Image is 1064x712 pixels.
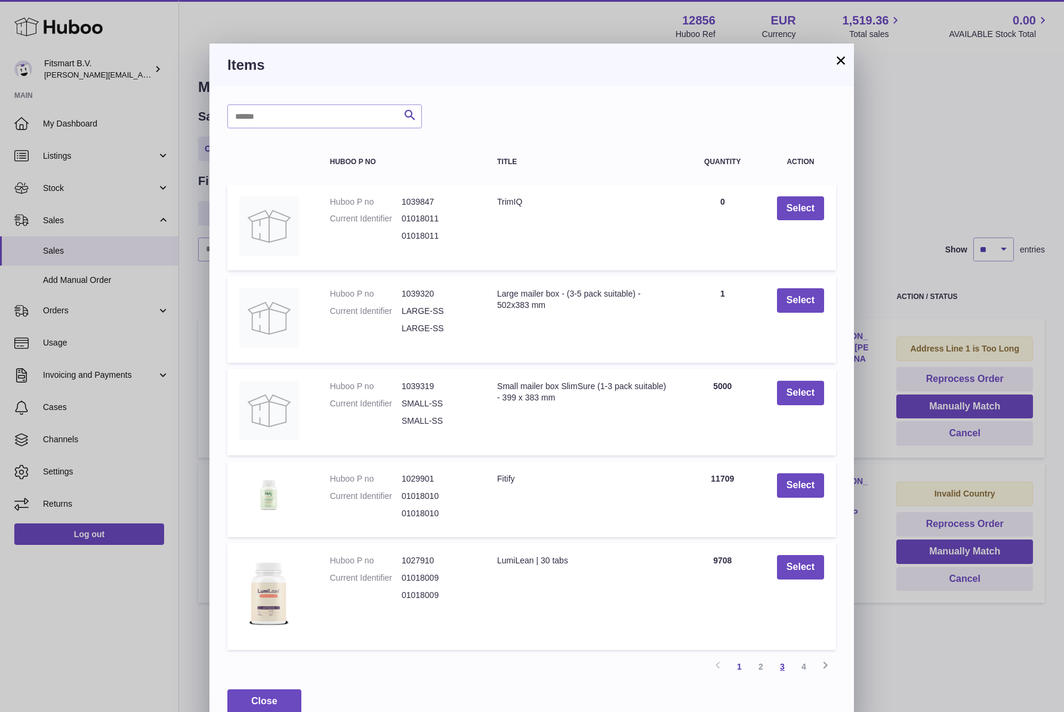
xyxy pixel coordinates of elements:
[330,213,402,224] dt: Current Identifier
[402,288,473,300] dd: 1039320
[402,555,473,566] dd: 1027910
[330,398,402,409] dt: Current Identifier
[330,473,402,485] dt: Huboo P no
[497,196,668,208] div: TrimIQ
[239,381,299,440] img: Small mailer box SlimSure (1-3 pack suitable) - 399 x 383 mm
[765,146,836,178] th: Action
[239,473,299,516] img: Fitify
[497,381,668,403] div: Small mailer box SlimSure (1-3 pack suitable) - 399 x 383 mm
[680,461,765,537] td: 11709
[680,276,765,363] td: 1
[330,491,402,502] dt: Current Identifier
[793,656,815,677] a: 4
[485,146,680,178] th: Title
[777,555,824,580] button: Select
[497,473,668,485] div: Fitify
[750,656,772,677] a: 2
[497,555,668,566] div: LumiLean | 30 tabs
[402,398,473,409] dd: SMALL-SS
[330,196,402,208] dt: Huboo P no
[402,381,473,392] dd: 1039319
[318,146,485,178] th: Huboo P no
[680,146,765,178] th: Quantity
[239,288,299,348] img: Large mailer box - (3-5 pack suitable) - 502x383 mm
[402,415,473,427] dd: SMALL-SS
[251,696,277,706] span: Close
[777,196,824,221] button: Select
[402,323,473,334] dd: LARGE-SS
[330,555,402,566] dt: Huboo P no
[330,381,402,392] dt: Huboo P no
[680,543,765,650] td: 9708
[402,508,473,519] dd: 01018010
[834,53,848,67] button: ×
[402,213,473,224] dd: 01018011
[777,381,824,405] button: Select
[497,288,668,311] div: Large mailer box - (3-5 pack suitable) - 502x383 mm
[777,288,824,313] button: Select
[227,56,836,75] h3: Items
[402,473,473,485] dd: 1029901
[402,572,473,584] dd: 01018009
[330,572,402,584] dt: Current Identifier
[402,491,473,502] dd: 01018010
[402,230,473,242] dd: 01018011
[772,656,793,677] a: 3
[239,555,299,635] img: LumiLean | 30 tabs
[330,288,402,300] dt: Huboo P no
[680,184,765,271] td: 0
[402,306,473,317] dd: LARGE-SS
[330,306,402,317] dt: Current Identifier
[680,369,765,455] td: 5000
[777,473,824,498] button: Select
[402,590,473,601] dd: 01018009
[402,196,473,208] dd: 1039847
[239,196,299,256] img: TrimIQ
[729,656,750,677] a: 1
